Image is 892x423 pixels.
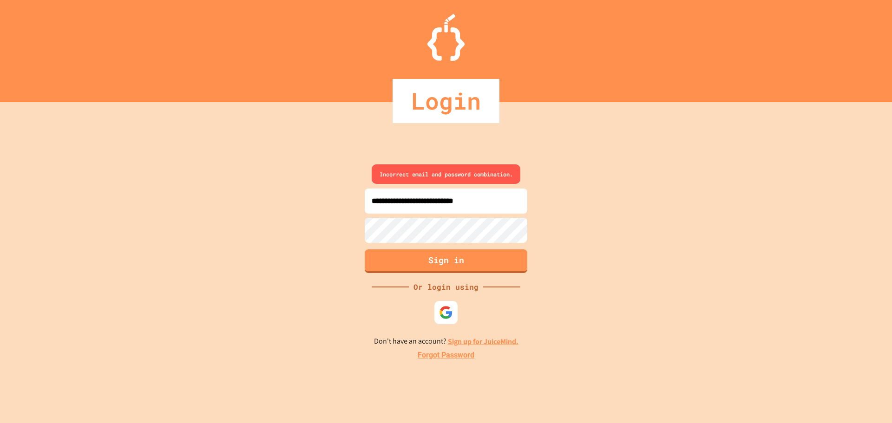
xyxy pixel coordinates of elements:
[365,249,527,273] button: Sign in
[372,164,520,184] div: Incorrect email and password combination.
[374,336,518,347] p: Don't have an account?
[439,306,453,319] img: google-icon.svg
[448,337,518,346] a: Sign up for JuiceMind.
[409,281,483,293] div: Or login using
[427,14,465,61] img: Logo.svg
[393,79,499,123] div: Login
[418,350,474,361] a: Forgot Password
